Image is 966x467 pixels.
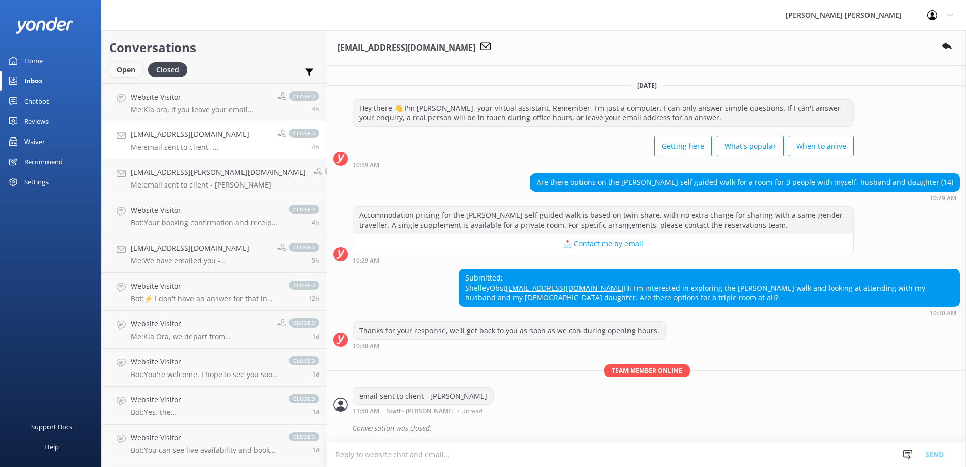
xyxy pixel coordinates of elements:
p: Bot: You can see live availability and book the 5 Day Guided Walk online at [URL][DOMAIN_NAME]. [131,446,279,455]
img: yonder-white-logo.png [15,17,73,34]
span: closed [289,356,319,365]
span: closed [289,243,319,252]
span: Sep 10 2025 11:20am (UTC +12:00) Pacific/Auckland [312,218,319,227]
a: Website VisitorBot:You can see live availability and book the 5 Day Guided Walk online at [URL][D... [102,425,327,462]
div: Conversation was closed. [353,419,960,437]
a: Website VisitorBot:Yes, the Medlands/[GEOGRAPHIC_DATA] Trip #2 operates all year and you can choo... [102,387,327,425]
p: Me: Kia Ora, we depart from [GEOGRAPHIC_DATA] and do not go into [GEOGRAPHIC_DATA] due to the sea... [131,332,270,341]
div: Thanks for your response, we'll get back to you as soon as we can during opening hours. [353,322,665,339]
span: • Unread [457,408,482,414]
div: Accommodation pricing for the [PERSON_NAME] self-guided walk is based on twin-share, with no extr... [353,207,853,233]
strong: 10:29 AM [353,162,379,168]
button: 📩 Contact me by email [353,233,853,254]
div: Sep 10 2025 10:29am (UTC +12:00) Pacific/Auckland [530,194,960,201]
div: Support Docs [31,416,72,437]
a: Website VisitorBot:Your booking confirmation and receipt may take up to 30 minutes to reach your ... [102,197,327,235]
a: Website VisitorMe:Kia Ora, we depart from [GEOGRAPHIC_DATA] and do not go into [GEOGRAPHIC_DATA] ... [102,311,327,349]
div: Help [44,437,59,457]
span: Sep 10 2025 11:51am (UTC +12:00) Pacific/Auckland [312,105,319,113]
span: Sep 09 2025 12:37pm (UTC +12:00) Pacific/Auckland [312,332,319,341]
span: closed [325,167,355,176]
strong: 10:30 AM [353,343,379,349]
h4: Website Visitor [131,356,279,367]
div: Sep 10 2025 10:30am (UTC +12:00) Pacific/Auckland [459,309,960,316]
div: Open [109,62,143,77]
button: When to arrive [789,136,854,156]
span: Sep 09 2025 12:25pm (UTC +12:00) Pacific/Auckland [312,370,319,379]
p: Me: Kia ora, if you leave your email address and your preferred travel dates we can send you more... [131,105,270,114]
div: Are there options on the [PERSON_NAME] self guided walk for a room for 3 people with myself, husb... [530,174,959,191]
span: Sep 09 2025 06:37am (UTC +12:00) Pacific/Auckland [312,446,319,454]
span: [DATE] [631,81,663,90]
div: Sep 10 2025 10:29am (UTC +12:00) Pacific/Auckland [353,257,854,264]
span: closed [289,318,319,328]
div: Submitted: ShelleyObst Hi I'm interested in exploring the [PERSON_NAME] walk and looking at atten... [459,269,959,306]
a: [EMAIL_ADDRESS][DOMAIN_NAME]Me:email sent to client - [PERSON_NAME]closed4h [102,121,327,159]
a: [EMAIL_ADDRESS][PERSON_NAME][DOMAIN_NAME]Me:email sent to client - [PERSON_NAME]closed [102,159,327,197]
span: closed [289,394,319,403]
h4: [EMAIL_ADDRESS][PERSON_NAME][DOMAIN_NAME] [131,167,306,178]
div: Closed [148,62,187,77]
h3: [EMAIL_ADDRESS][DOMAIN_NAME] [337,41,475,55]
button: What's popular [717,136,784,156]
span: closed [289,205,319,214]
span: closed [289,91,319,101]
span: Sep 10 2025 10:45am (UTC +12:00) Pacific/Auckland [312,256,319,265]
a: Website VisitorBot:You're welcome. I hope to see you soon in our favourite part of the world!clos... [102,349,327,387]
div: Chatbot [24,91,49,111]
span: Sep 10 2025 03:35am (UTC +12:00) Pacific/Auckland [308,294,319,303]
div: Home [24,51,43,71]
a: [EMAIL_ADDRESS][DOMAIN_NAME]Me:We have emailed you - [PERSON_NAME]closed5h [102,235,327,273]
h4: Website Visitor [131,432,279,443]
span: Team member online [604,364,690,377]
div: Reviews [24,111,49,131]
a: Website VisitorMe:Kia ora, if you leave your email address and your preferred travel dates we can... [102,83,327,121]
span: Sep 10 2025 11:50am (UTC +12:00) Pacific/Auckland [312,143,319,151]
h2: Conversations [109,38,319,57]
strong: 10:29 AM [930,195,956,201]
h4: Website Visitor [131,394,279,405]
div: Sep 10 2025 10:29am (UTC +12:00) Pacific/Auckland [353,161,854,168]
div: Sep 10 2025 10:30am (UTC +12:00) Pacific/Auckland [353,342,666,349]
p: Me: We have emailed you - [PERSON_NAME] [131,256,270,265]
strong: 10:29 AM [353,258,379,264]
div: Recommend [24,152,63,172]
h4: Website Visitor [131,281,279,292]
h4: [EMAIL_ADDRESS][DOMAIN_NAME] [131,129,270,140]
div: Waiver [24,131,45,152]
span: Staff - [PERSON_NAME] [387,408,454,414]
button: Getting here [654,136,712,156]
strong: 11:50 AM [353,408,379,414]
a: [EMAIL_ADDRESS][DOMAIN_NAME] [506,283,624,293]
a: Closed [148,64,192,75]
strong: 10:30 AM [930,310,956,316]
div: email sent to client - [PERSON_NAME] [353,388,493,405]
h4: Website Visitor [131,91,270,103]
span: closed [289,281,319,290]
span: closed [289,129,319,138]
span: closed [289,432,319,441]
a: Open [109,64,148,75]
div: Sep 10 2025 11:50am (UTC +12:00) Pacific/Auckland [353,407,494,414]
p: Me: email sent to client - [PERSON_NAME] [131,180,306,190]
div: 2025-09-09T23:51:26.667 [333,419,960,437]
p: Bot: Yes, the Medlands/[GEOGRAPHIC_DATA] Trip #2 operates all year and you can choose to depart o... [131,408,279,417]
p: Bot: You're welcome. I hope to see you soon in our favourite part of the world! [131,370,279,379]
p: Bot: Your booking confirmation and receipt may take up to 30 minutes to reach your email inbox. C... [131,218,279,227]
a: Website VisitorBot:⚡ I don't have an answer for that in my knowledge base. Please try and rephras... [102,273,327,311]
h4: [EMAIL_ADDRESS][DOMAIN_NAME] [131,243,270,254]
h4: Website Visitor [131,318,270,330]
h4: Website Visitor [131,205,279,216]
div: Settings [24,172,49,192]
p: Me: email sent to client - [PERSON_NAME] [131,143,270,152]
span: Sep 09 2025 07:15am (UTC +12:00) Pacific/Auckland [312,408,319,416]
div: Inbox [24,71,43,91]
div: Hey there 👋 I'm [PERSON_NAME], your virtual assistant. Remember, I'm just a computer. I can only ... [353,100,853,126]
p: Bot: ⚡ I don't have an answer for that in my knowledge base. Please try and rephrase your questio... [131,294,279,303]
